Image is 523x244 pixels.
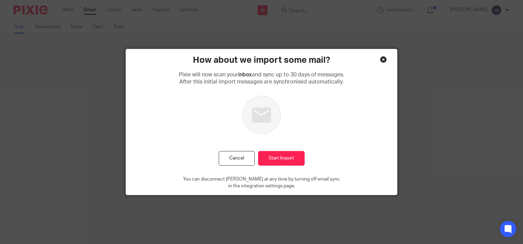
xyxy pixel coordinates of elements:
[219,151,255,166] button: Cancel
[179,71,344,86] p: Pixie will now scan your and sync up to 30 days of messages. After this initial import messages a...
[193,54,330,66] h2: How about we import some mail?
[258,151,305,166] input: Start Import
[380,56,387,63] div: Close this dialog window
[183,176,340,190] p: You can disconnect [PERSON_NAME] at any time by turning off email sync in the integration setting...
[238,72,252,77] b: inbox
